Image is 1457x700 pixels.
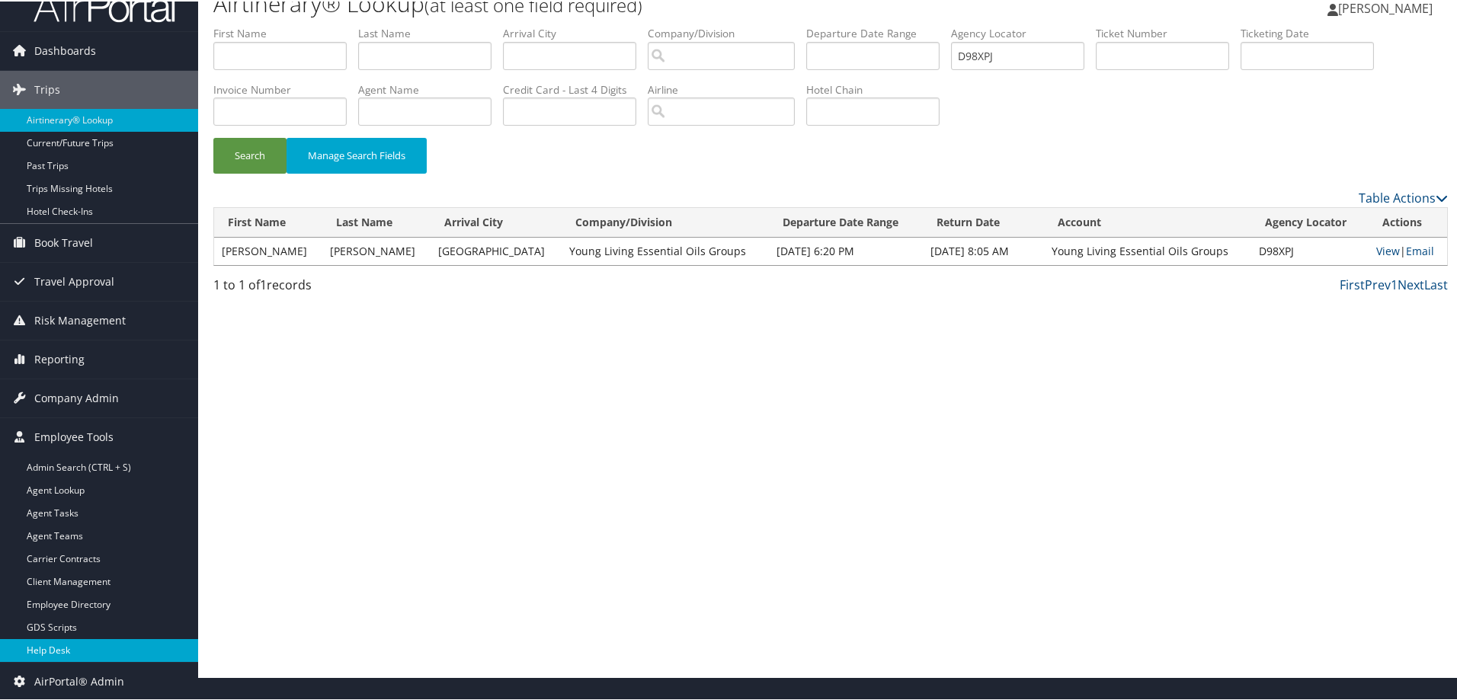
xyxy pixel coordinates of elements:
[34,417,114,455] span: Employee Tools
[34,300,126,338] span: Risk Management
[1365,275,1391,292] a: Prev
[34,378,119,416] span: Company Admin
[648,81,806,96] label: Airline
[923,236,1044,264] td: [DATE] 8:05 AM
[214,206,322,236] th: First Name: activate to sort column ascending
[1096,24,1241,40] label: Ticket Number
[1391,275,1398,292] a: 1
[503,24,648,40] label: Arrival City
[769,236,923,264] td: [DATE] 6:20 PM
[34,30,96,69] span: Dashboards
[923,206,1044,236] th: Return Date: activate to sort column ascending
[213,81,358,96] label: Invoice Number
[431,236,562,264] td: [GEOGRAPHIC_DATA]
[1251,236,1369,264] td: D98XPJ
[1376,242,1400,257] a: View
[1359,188,1448,205] a: Table Actions
[287,136,427,172] button: Manage Search Fields
[1251,206,1369,236] th: Agency Locator: activate to sort column ascending
[562,206,768,236] th: Company/Division
[322,206,431,236] th: Last Name: activate to sort column ascending
[806,24,951,40] label: Departure Date Range
[431,206,562,236] th: Arrival City: activate to sort column descending
[358,24,503,40] label: Last Name
[503,81,648,96] label: Credit Card - Last 4 Digits
[1044,236,1250,264] td: Young Living Essential Oils Groups
[1044,206,1250,236] th: Account: activate to sort column ascending
[358,81,503,96] label: Agent Name
[260,275,267,292] span: 1
[34,339,85,377] span: Reporting
[34,261,114,299] span: Travel Approval
[1398,275,1424,292] a: Next
[322,236,431,264] td: [PERSON_NAME]
[213,24,358,40] label: First Name
[1241,24,1385,40] label: Ticketing Date
[34,69,60,107] span: Trips
[562,236,768,264] td: Young Living Essential Oils Groups
[214,236,322,264] td: [PERSON_NAME]
[34,661,124,699] span: AirPortal® Admin
[1369,206,1447,236] th: Actions
[1340,275,1365,292] a: First
[213,274,505,300] div: 1 to 1 of records
[806,81,951,96] label: Hotel Chain
[1369,236,1447,264] td: |
[1424,275,1448,292] a: Last
[213,136,287,172] button: Search
[34,222,93,261] span: Book Travel
[951,24,1096,40] label: Agency Locator
[1406,242,1434,257] a: Email
[769,206,923,236] th: Departure Date Range: activate to sort column ascending
[648,24,806,40] label: Company/Division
